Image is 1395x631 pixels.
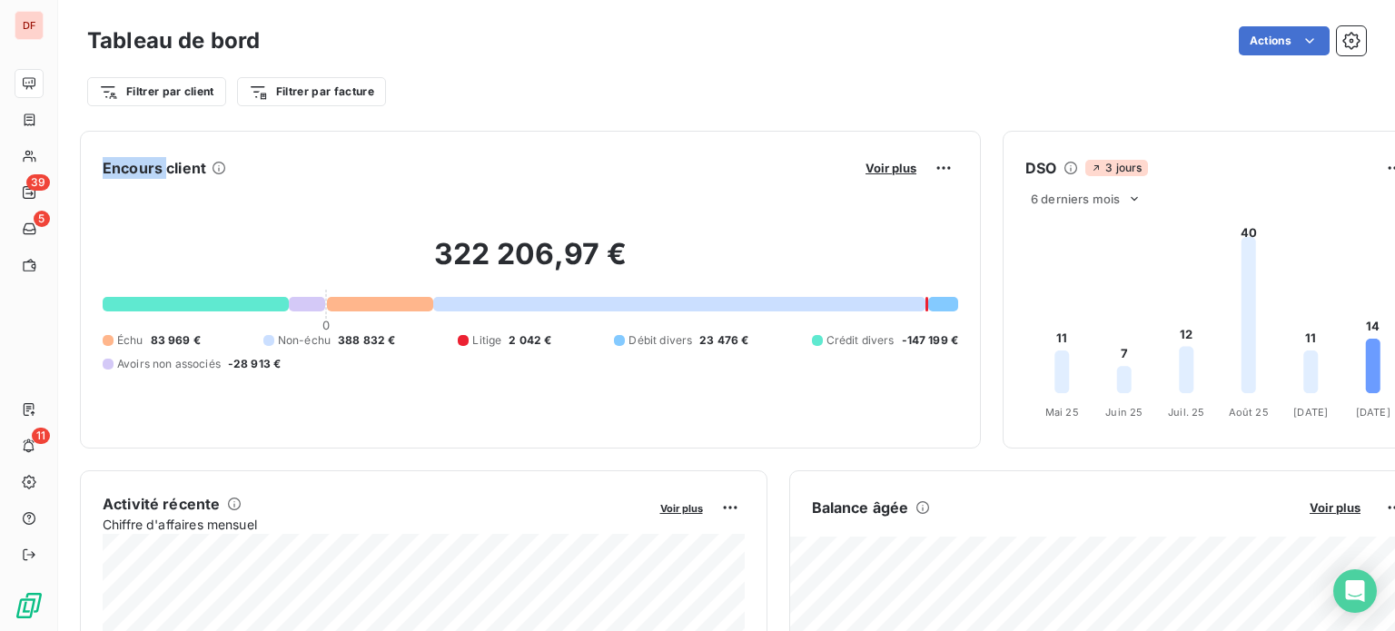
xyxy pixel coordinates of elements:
button: Voir plus [655,499,708,516]
h6: Activité récente [103,493,220,515]
span: Non-échu [278,332,331,349]
button: Filtrer par client [87,77,226,106]
span: Débit divers [628,332,692,349]
span: 39 [26,174,50,191]
h6: Balance âgée [812,497,909,518]
tspan: Août 25 [1229,406,1269,419]
tspan: Juin 25 [1105,406,1143,419]
button: Filtrer par facture [237,77,386,106]
tspan: Mai 25 [1045,406,1079,419]
span: Voir plus [1310,500,1360,515]
span: 23 476 € [699,332,748,349]
button: Voir plus [860,160,922,176]
span: Crédit divers [826,332,895,349]
span: 388 832 € [338,332,395,349]
h6: Encours client [103,157,206,179]
span: Litige [472,332,501,349]
div: DF [15,11,44,40]
img: Logo LeanPay [15,591,44,620]
h6: DSO [1025,157,1056,179]
span: 2 042 € [509,332,551,349]
span: 11 [32,428,50,444]
tspan: [DATE] [1293,406,1328,419]
h2: 322 206,97 € [103,236,958,291]
span: 6 derniers mois [1031,192,1120,206]
span: Chiffre d'affaires mensuel [103,515,648,534]
tspan: Juil. 25 [1168,406,1204,419]
button: Actions [1239,26,1330,55]
span: Avoirs non associés [117,356,221,372]
tspan: [DATE] [1356,406,1390,419]
span: -147 199 € [902,332,959,349]
span: 0 [322,318,330,332]
span: 3 jours [1085,160,1147,176]
h3: Tableau de bord [87,25,260,57]
span: 83 969 € [151,332,201,349]
span: Échu [117,332,143,349]
span: Voir plus [660,502,703,515]
span: 5 [34,211,50,227]
span: -28 913 € [228,356,281,372]
span: Voir plus [866,161,916,175]
div: Open Intercom Messenger [1333,569,1377,613]
button: Voir plus [1304,499,1366,516]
